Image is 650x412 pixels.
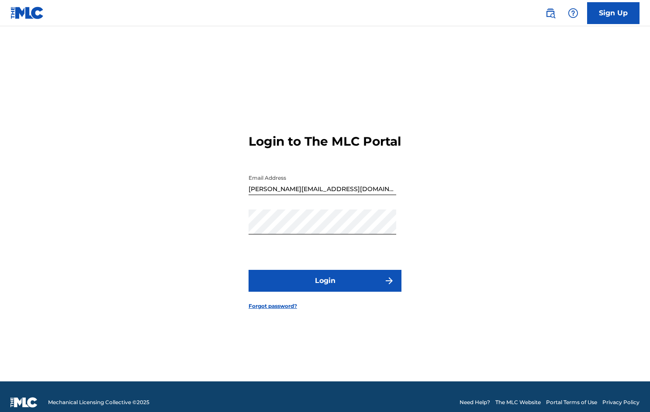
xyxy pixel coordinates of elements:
a: The MLC Website [495,398,541,406]
img: logo [10,397,38,408]
a: Forgot password? [249,302,297,310]
div: Help [564,4,582,22]
img: search [545,8,556,18]
a: Sign Up [587,2,640,24]
img: help [568,8,578,18]
span: Mechanical Licensing Collective © 2025 [48,398,149,406]
a: Privacy Policy [602,398,640,406]
button: Login [249,270,401,292]
img: MLC Logo [10,7,44,19]
h3: Login to The MLC Portal [249,134,401,149]
img: f7272a7cc735f4ea7f67.svg [384,276,394,286]
a: Portal Terms of Use [546,398,597,406]
a: Need Help? [460,398,490,406]
a: Public Search [542,4,559,22]
iframe: Chat Widget [606,370,650,412]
